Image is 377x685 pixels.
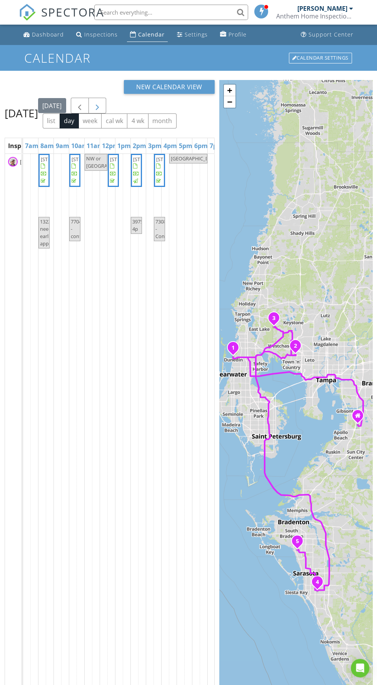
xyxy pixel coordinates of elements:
a: 2pm [131,140,148,152]
div: Settings [185,31,208,38]
button: 4 wk [127,113,148,128]
div: 10009 Rose Petal Pl, Riverview FL 33578 [358,415,362,420]
div: Support Center [309,31,354,38]
button: [DATE] [38,98,66,113]
a: 12pm [100,140,121,152]
span: SPECTORA [41,4,104,20]
a: Settings [174,28,211,42]
img: screenshot_20240905_at_11.43.40pm.png [8,157,18,167]
div: 7704 Brettonwood Dr, Tampa, FL 33615 [295,345,300,350]
span: 3975 4p [132,218,143,232]
a: 5pm [177,140,194,152]
a: 6pm [192,140,210,152]
div: Profile [229,31,247,38]
button: day [60,113,79,128]
a: SPECTORA [19,10,104,27]
a: Calendar Settings [288,52,353,64]
a: 8am [38,140,56,152]
button: week [78,113,102,128]
a: Profile [217,28,250,42]
button: New Calendar View [124,80,215,94]
a: 11am [85,140,105,152]
div: Open Intercom Messenger [351,659,369,677]
button: list [43,113,60,128]
a: 7pm [208,140,225,152]
a: 4pm [162,140,179,152]
h2: [DATE] [5,105,38,121]
a: 3pm [146,140,163,152]
span: 1322- needs earliest appt [40,218,57,247]
div: 3975 Berlin Dr, Sarasota, FL 34233 [317,582,322,586]
i: 1 [231,345,234,351]
span: NW or [GEOGRAPHIC_DATA] [86,155,135,169]
a: 1pm [115,140,133,152]
a: Zoom out [224,96,235,108]
span: [STREET_ADDRESS] [41,156,84,163]
div: [PERSON_NAME] [297,5,347,12]
div: Inspections [84,31,118,38]
span: [STREET_ADDRESS] [110,156,153,163]
a: Zoom in [224,85,235,96]
i: 4 [315,580,319,585]
span: 7308 - Confirmed [155,218,180,240]
div: Calendar Settings [289,53,352,63]
span: [PERSON_NAME] [18,158,62,166]
h1: Calendar [24,51,352,65]
a: Dashboard [20,28,67,42]
i: 3 [272,316,275,321]
a: 9am [54,140,71,152]
button: cal wk [101,113,127,128]
a: Inspections [73,28,121,42]
input: Search everything... [94,5,248,20]
button: Previous day [71,98,89,113]
a: Calendar [127,28,168,42]
span: [STREET_ADDRESS] [72,156,115,163]
div: 7308 Arcturas Dr, Sarasota, FL 34243 [297,541,302,545]
i: 5 [295,539,299,544]
div: Calendar [138,31,165,38]
span: [STREET_ADDRESS] [156,156,199,163]
a: 10am [69,140,90,152]
a: Support Center [298,28,357,42]
span: Inspectors [8,142,40,150]
a: 7am [23,140,40,152]
div: 12623 Silver Dollar Dr, Odessa, FL 33556 [274,318,279,322]
img: The Best Home Inspection Software - Spectora [19,4,36,21]
div: Dashboard [32,31,64,38]
button: Next day [88,98,107,113]
div: Anthem Home Inspections [276,12,353,20]
i: 2 [294,343,297,349]
button: month [148,113,177,128]
span: 7704 - confirmed [71,218,95,240]
span: [GEOGRAPHIC_DATA]/[GEOGRAPHIC_DATA]/[GEOGRAPHIC_DATA] [171,155,320,162]
span: [STREET_ADDRESS] [133,156,176,163]
div: 1322 Caladesi Ct, Dunedin, FL 34698 [233,347,238,352]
